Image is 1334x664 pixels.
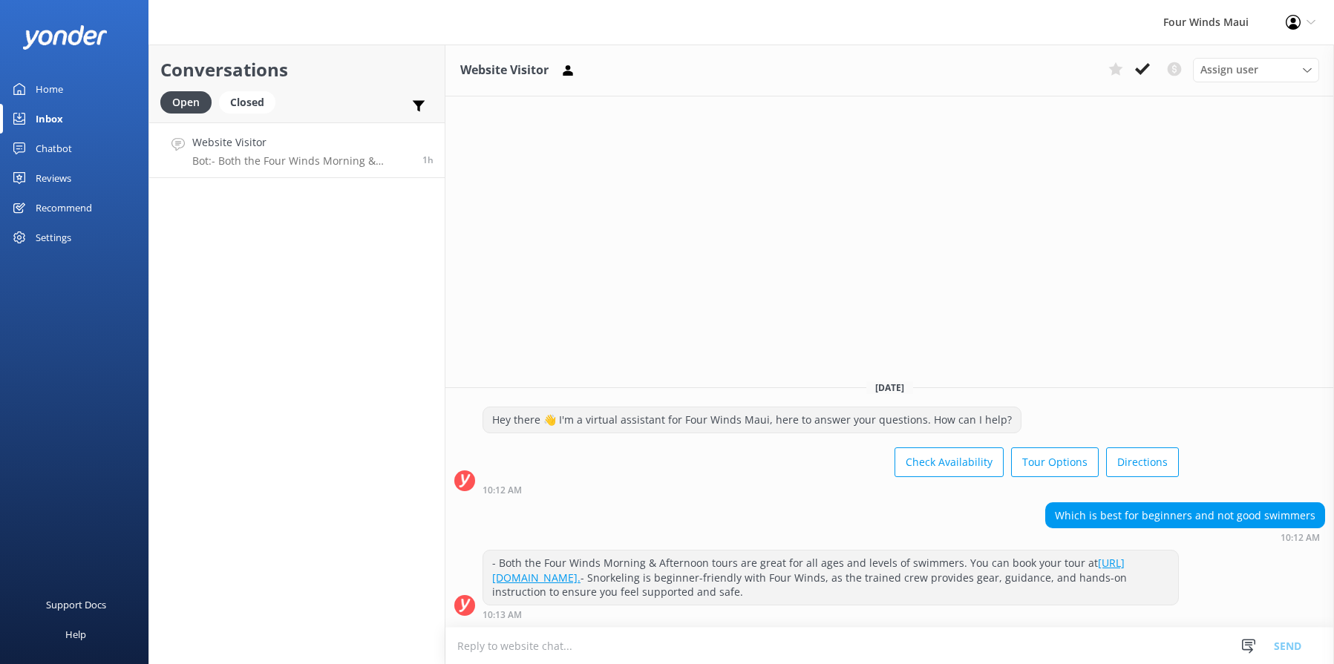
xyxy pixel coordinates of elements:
[219,93,283,110] a: Closed
[483,484,1179,495] div: Oct 06 2025 10:12am (UTC -10:00) Pacific/Honolulu
[36,223,71,252] div: Settings
[149,122,445,178] a: Website VisitorBot:- Both the Four Winds Morning & Afternoon tours are great for all ages and lev...
[36,104,63,134] div: Inbox
[1046,503,1324,528] div: Which is best for beginners and not good swimmers
[36,163,71,193] div: Reviews
[422,154,434,166] span: Oct 06 2025 10:12am (UTC -10:00) Pacific/Honolulu
[492,556,1125,585] a: [URL][DOMAIN_NAME].
[483,486,522,495] strong: 10:12 AM
[219,91,275,114] div: Closed
[36,74,63,104] div: Home
[1045,532,1325,542] div: Oct 06 2025 10:12am (UTC -10:00) Pacific/Honolulu
[483,550,1178,605] div: - Both the Four Winds Morning & Afternoon tours are great for all ages and levels of swimmers. Yo...
[65,619,86,649] div: Help
[1011,447,1099,477] button: Tour Options
[36,134,72,163] div: Chatbot
[36,193,92,223] div: Recommend
[160,93,219,110] a: Open
[192,154,411,168] p: Bot: - Both the Four Winds Morning & Afternoon tours are great for all ages and levels of swimmer...
[1200,62,1258,78] span: Assign user
[483,407,1021,433] div: Hey there 👋 I'm a virtual assistant for Four Winds Maui, here to answer your questions. How can I...
[160,91,212,114] div: Open
[22,25,108,50] img: yonder-white-logo.png
[1106,447,1179,477] button: Directions
[895,447,1004,477] button: Check Availability
[483,611,522,619] strong: 10:13 AM
[1281,533,1320,542] strong: 10:12 AM
[1193,58,1319,82] div: Assign User
[866,381,913,394] span: [DATE]
[483,609,1179,619] div: Oct 06 2025 10:13am (UTC -10:00) Pacific/Honolulu
[46,590,106,619] div: Support Docs
[192,134,411,151] h4: Website Visitor
[160,56,434,84] h2: Conversations
[460,61,549,80] h3: Website Visitor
